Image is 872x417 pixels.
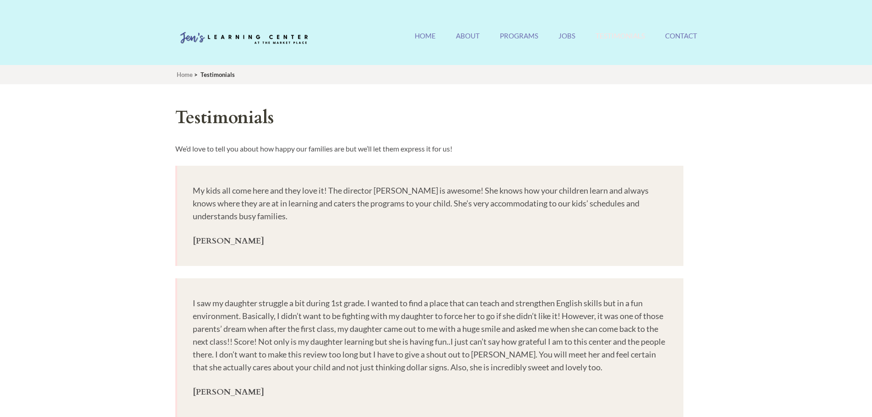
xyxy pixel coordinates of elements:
p: My kids all come here and they love it! The director [PERSON_NAME] is awesome! She knows how your... [193,184,668,222]
p: I saw my daughter struggle a bit during 1st grade. I wanted to find a place that can teach and st... [193,297,668,374]
h1: Testimonials [175,105,683,131]
span: > [194,71,198,78]
cite: [PERSON_NAME] [193,386,668,399]
a: Testimonials [596,32,645,51]
a: Programs [500,32,538,51]
img: Jen's Learning Center Logo Transparent [175,25,313,52]
a: Contact [665,32,697,51]
p: We’d love to tell you about how happy our families are but we’ll let them express it for us! [175,143,683,155]
a: Home [415,32,436,51]
a: About [456,32,480,51]
a: Jobs [558,32,575,51]
a: Home [177,71,193,78]
cite: [PERSON_NAME] [193,235,668,248]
